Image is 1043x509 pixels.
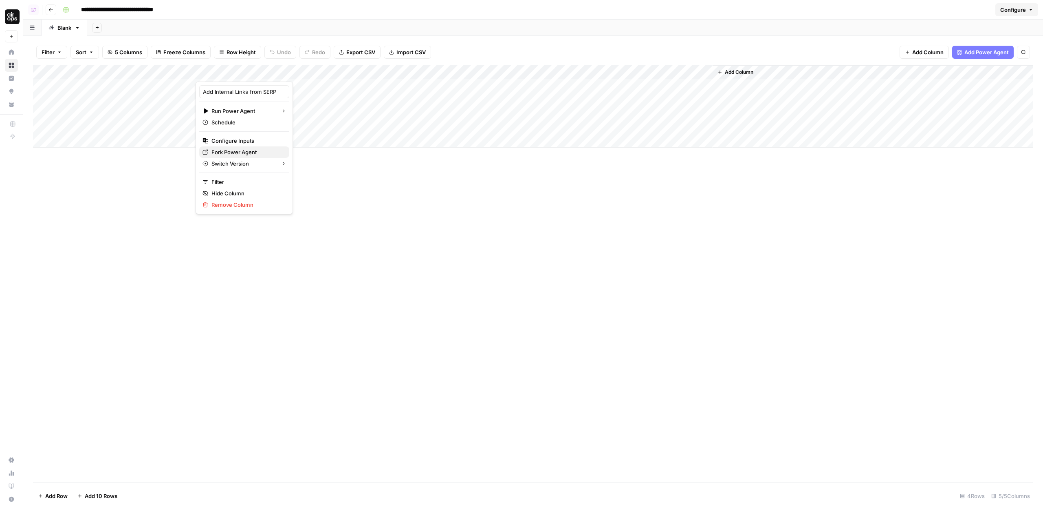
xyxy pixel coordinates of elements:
[1000,6,1026,14] span: Configure
[5,454,18,467] a: Settings
[964,48,1009,56] span: Add Power Agent
[85,492,117,500] span: Add 10 Rows
[312,48,325,56] span: Redo
[211,178,283,186] span: Filter
[900,46,949,59] button: Add Column
[384,46,431,59] button: Import CSV
[957,489,988,502] div: 4 Rows
[214,46,261,59] button: Row Height
[76,48,86,56] span: Sort
[5,493,18,506] button: Help + Support
[211,148,283,156] span: Fork Power Agent
[5,480,18,493] a: Learning Hub
[988,489,1033,502] div: 5/5 Columns
[33,489,73,502] button: Add Row
[725,69,753,76] span: Add Column
[211,107,275,115] span: Run Power Agent
[211,159,275,168] span: Switch Version
[211,201,283,209] span: Remove Column
[264,46,296,59] button: Undo
[5,46,18,59] a: Home
[5,7,18,27] button: Workspace: AirOps Administrative
[45,492,68,500] span: Add Row
[42,48,55,56] span: Filter
[163,48,205,56] span: Freeze Columns
[995,3,1038,16] button: Configure
[211,137,283,145] span: Configure Inputs
[5,467,18,480] a: Usage
[912,48,944,56] span: Add Column
[151,46,211,59] button: Freeze Columns
[70,46,99,59] button: Sort
[102,46,147,59] button: 5 Columns
[396,48,426,56] span: Import CSV
[227,48,256,56] span: Row Height
[277,48,291,56] span: Undo
[36,46,67,59] button: Filter
[211,118,283,126] span: Schedule
[714,67,757,77] button: Add Column
[57,24,71,32] div: Blank
[211,189,283,197] span: Hide Column
[5,9,20,24] img: AirOps Administrative Logo
[334,46,381,59] button: Export CSV
[42,20,87,36] a: Blank
[299,46,330,59] button: Redo
[5,98,18,111] a: Your Data
[5,85,18,98] a: Opportunities
[5,59,18,72] a: Browse
[115,48,142,56] span: 5 Columns
[346,48,375,56] span: Export CSV
[952,46,1014,59] button: Add Power Agent
[5,72,18,85] a: Insights
[73,489,122,502] button: Add 10 Rows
